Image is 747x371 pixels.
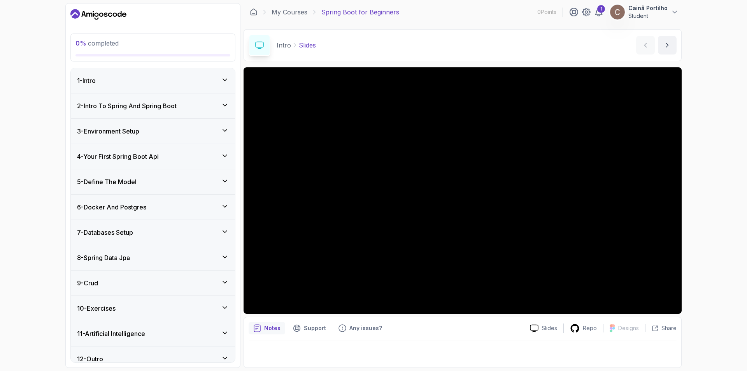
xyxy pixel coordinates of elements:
[564,324,603,333] a: Repo
[249,322,285,334] button: notes button
[299,40,316,50] p: Slides
[272,7,307,17] a: My Courses
[77,202,146,212] h3: 6 - Docker And Postgres
[71,195,235,220] button: 6-Docker And Postgres
[597,5,605,13] div: 1
[661,324,677,332] p: Share
[524,324,563,332] a: Slides
[334,322,387,334] button: Feedback button
[628,12,668,20] p: Student
[75,39,119,47] span: completed
[610,4,679,20] button: user profile imageCainã PortilhoStudent
[77,101,177,111] h3: 2 - Intro To Spring And Spring Boot
[77,278,98,288] h3: 9 - Crud
[77,76,96,85] h3: 1 - Intro
[71,119,235,144] button: 3-Environment Setup
[77,354,103,364] h3: 12 - Outro
[77,228,133,237] h3: 7 - Databases Setup
[610,5,625,19] img: user profile image
[71,245,235,270] button: 8-Spring Data Jpa
[70,8,126,21] a: Dashboard
[71,220,235,245] button: 7-Databases Setup
[77,253,130,262] h3: 8 - Spring Data Jpa
[71,68,235,93] button: 1-Intro
[304,324,326,332] p: Support
[636,36,655,55] button: previous content
[77,304,116,313] h3: 10 - Exercises
[658,36,677,55] button: next content
[77,127,139,136] h3: 3 - Environment Setup
[277,40,291,50] p: Intro
[537,8,556,16] p: 0 Points
[288,322,331,334] button: Support button
[645,324,677,332] button: Share
[77,177,137,186] h3: 5 - Define The Model
[321,7,399,17] p: Spring Boot for Beginners
[71,144,235,169] button: 4-Your First Spring Boot Api
[71,271,235,295] button: 9-Crud
[71,321,235,346] button: 11-Artificial Intelligence
[71,93,235,118] button: 2-Intro To Spring And Spring Boot
[542,324,557,332] p: Slides
[264,324,281,332] p: Notes
[71,169,235,194] button: 5-Define The Model
[77,329,145,338] h3: 11 - Artificial Intelligence
[628,4,668,12] p: Cainã Portilho
[71,296,235,321] button: 10-Exercises
[250,8,258,16] a: Dashboard
[618,324,639,332] p: Designs
[349,324,382,332] p: Any issues?
[75,39,86,47] span: 0 %
[583,324,597,332] p: Repo
[594,7,603,17] a: 1
[77,152,159,161] h3: 4 - Your First Spring Boot Api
